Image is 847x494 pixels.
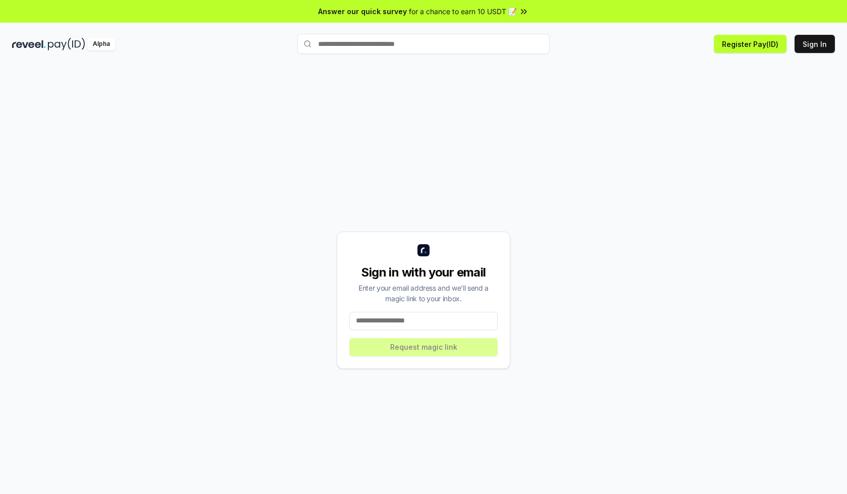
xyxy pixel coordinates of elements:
img: logo_small [417,244,430,256]
span: Answer our quick survey [318,6,407,17]
button: Sign In [795,35,835,53]
span: for a chance to earn 10 USDT 📝 [409,6,517,17]
img: pay_id [48,38,85,50]
div: Enter your email address and we’ll send a magic link to your inbox. [349,283,498,304]
img: reveel_dark [12,38,46,50]
div: Sign in with your email [349,264,498,281]
div: Alpha [87,38,115,50]
button: Register Pay(ID) [714,35,786,53]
